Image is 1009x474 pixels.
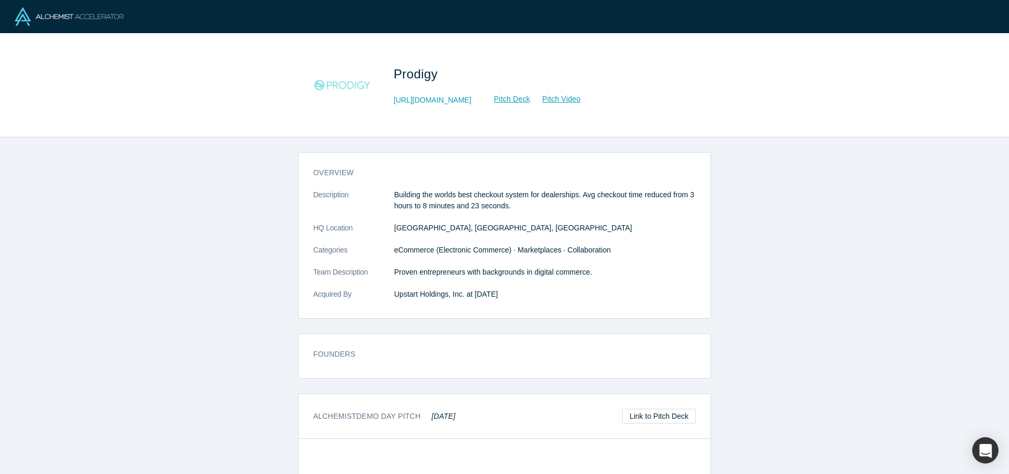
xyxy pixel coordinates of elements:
p: Proven entrepreneurs with backgrounds in digital commerce. [394,267,696,278]
a: [URL][DOMAIN_NAME] [394,95,471,106]
img: Alchemist Logo [15,7,123,26]
a: Link to Pitch Deck [622,409,696,423]
em: [DATE] [431,412,455,420]
dt: Description [313,189,394,223]
h3: overview [313,167,681,178]
a: Pitch Deck [482,93,531,105]
dt: Categories [313,245,394,267]
h3: Alchemist Demo Day Pitch [313,411,456,422]
a: Pitch Video [531,93,581,105]
dd: [GEOGRAPHIC_DATA], [GEOGRAPHIC_DATA], [GEOGRAPHIC_DATA] [394,223,696,234]
img: Prodigy's Logo [305,48,379,122]
dt: Acquired By [313,289,394,311]
h3: Founders [313,349,681,360]
span: eCommerce (Electronic Commerce) · Marketplaces · Collaboration [394,246,611,254]
span: Prodigy [394,67,441,81]
p: Building the worlds best checkout system for dealerships. Avg checkout time reduced from 3 hours ... [394,189,696,211]
dt: Team Description [313,267,394,289]
dt: HQ Location [313,223,394,245]
dd: Upstart Holdings, Inc. at [DATE] [394,289,696,300]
